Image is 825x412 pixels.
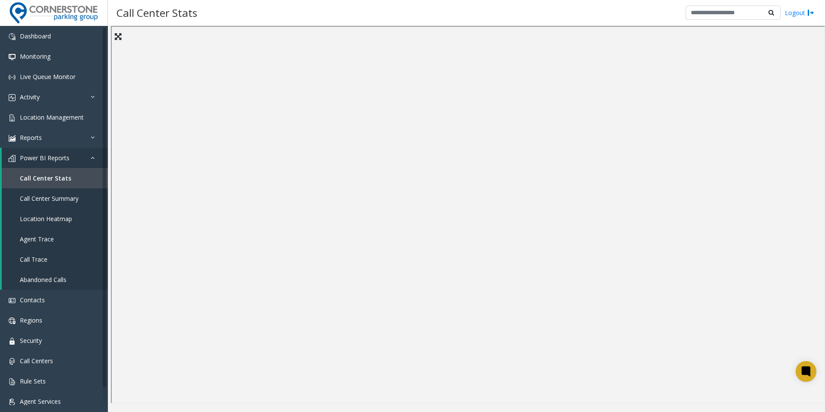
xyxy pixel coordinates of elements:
[20,215,72,223] span: Location Heatmap
[20,255,47,263] span: Call Trace
[20,336,42,345] span: Security
[20,154,69,162] span: Power BI Reports
[20,316,42,324] span: Regions
[9,338,16,345] img: 'icon'
[2,229,108,249] a: Agent Trace
[9,378,16,385] img: 'icon'
[20,93,40,101] span: Activity
[2,249,108,269] a: Call Trace
[9,54,16,60] img: 'icon'
[785,8,814,17] a: Logout
[20,194,79,203] span: Call Center Summary
[20,174,71,182] span: Call Center Stats
[2,269,108,290] a: Abandoned Calls
[9,358,16,365] img: 'icon'
[9,317,16,324] img: 'icon'
[9,297,16,304] img: 'icon'
[20,235,54,243] span: Agent Trace
[20,276,66,284] span: Abandoned Calls
[9,74,16,81] img: 'icon'
[112,2,202,23] h3: Call Center Stats
[20,133,42,142] span: Reports
[20,357,53,365] span: Call Centers
[807,8,814,17] img: logout
[20,52,50,60] span: Monitoring
[20,32,51,40] span: Dashboard
[2,188,108,209] a: Call Center Summary
[9,135,16,142] img: 'icon'
[20,73,76,81] span: Live Queue Monitor
[20,397,61,406] span: Agent Services
[9,33,16,40] img: 'icon'
[20,113,84,121] span: Location Management
[9,155,16,162] img: 'icon'
[9,114,16,121] img: 'icon'
[2,209,108,229] a: Location Heatmap
[9,94,16,101] img: 'icon'
[20,296,45,304] span: Contacts
[2,148,108,168] a: Power BI Reports
[2,168,108,188] a: Call Center Stats
[20,377,46,385] span: Rule Sets
[9,399,16,406] img: 'icon'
